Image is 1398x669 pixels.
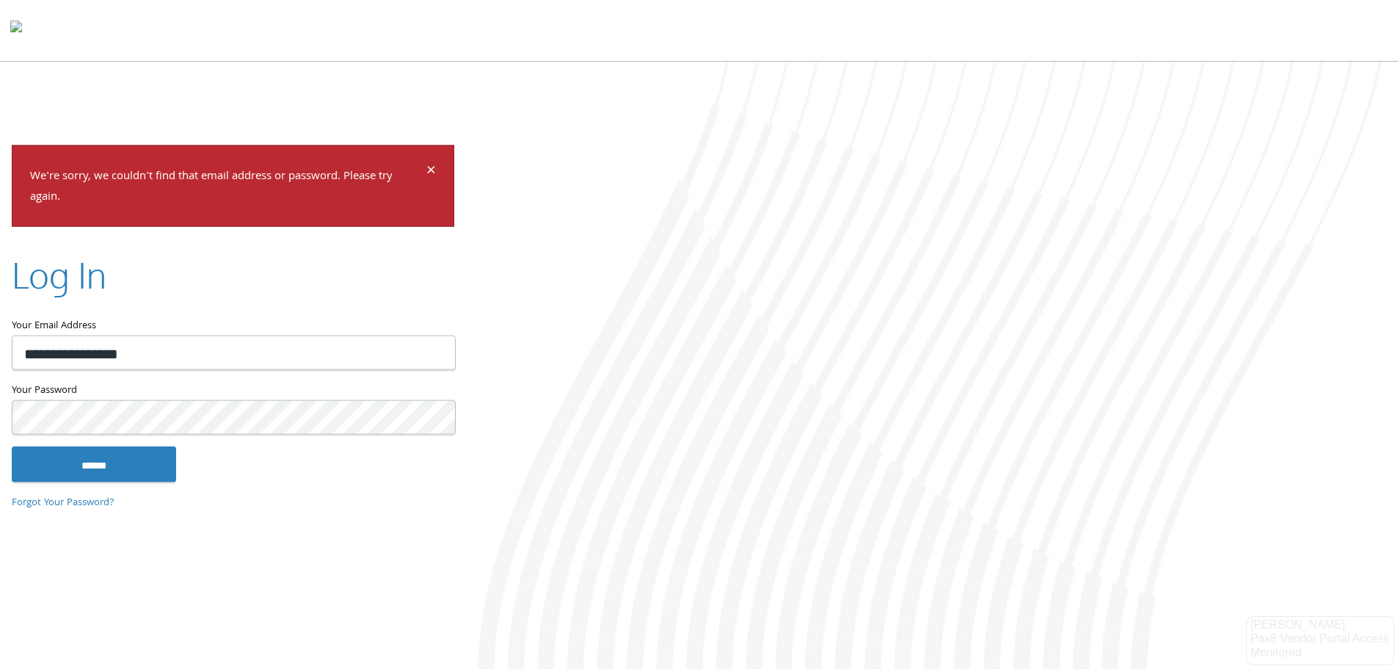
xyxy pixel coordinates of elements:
[426,163,436,181] button: Dismiss alert
[10,15,22,45] img: todyl-logo-dark.svg
[30,166,424,209] p: We're sorry, we couldn't find that email address or password. Please try again.
[12,382,454,400] label: Your Password
[12,494,114,510] a: Forgot Your Password?
[12,250,106,300] h2: Log In
[426,157,436,186] span: ×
